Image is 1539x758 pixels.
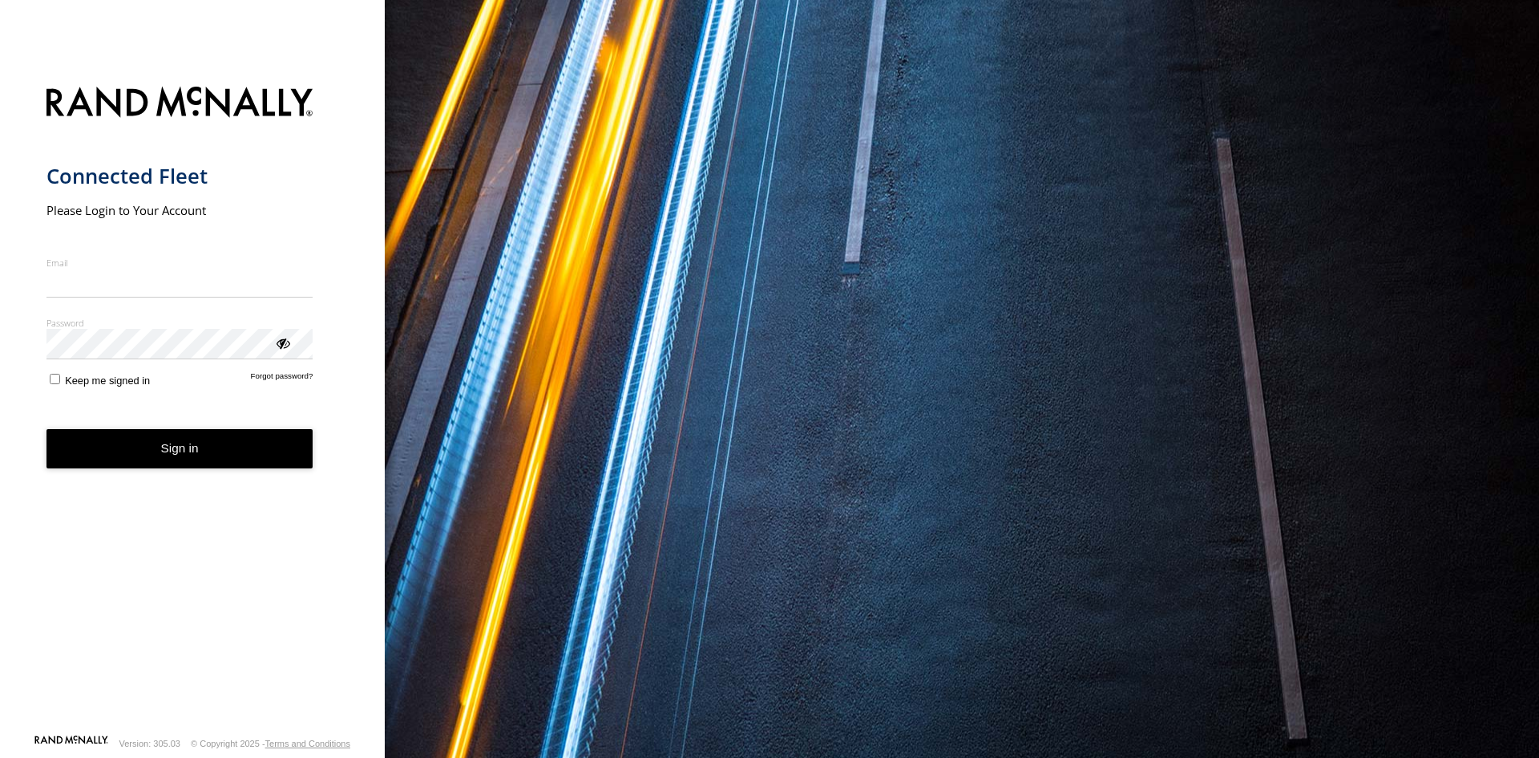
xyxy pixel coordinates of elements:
label: Email [46,257,313,269]
a: Visit our Website [34,736,108,752]
h2: Please Login to Your Account [46,202,313,218]
div: © Copyright 2025 - [191,739,350,748]
img: Rand McNally [46,83,313,124]
form: main [46,77,339,734]
label: Password [46,317,313,329]
button: Sign in [46,429,313,468]
div: Version: 305.03 [119,739,180,748]
h1: Connected Fleet [46,163,313,189]
div: ViewPassword [274,334,290,351]
a: Terms and Conditions [265,739,350,748]
input: Keep me signed in [50,374,60,384]
span: Keep me signed in [65,375,150,387]
a: Forgot password? [251,371,313,387]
